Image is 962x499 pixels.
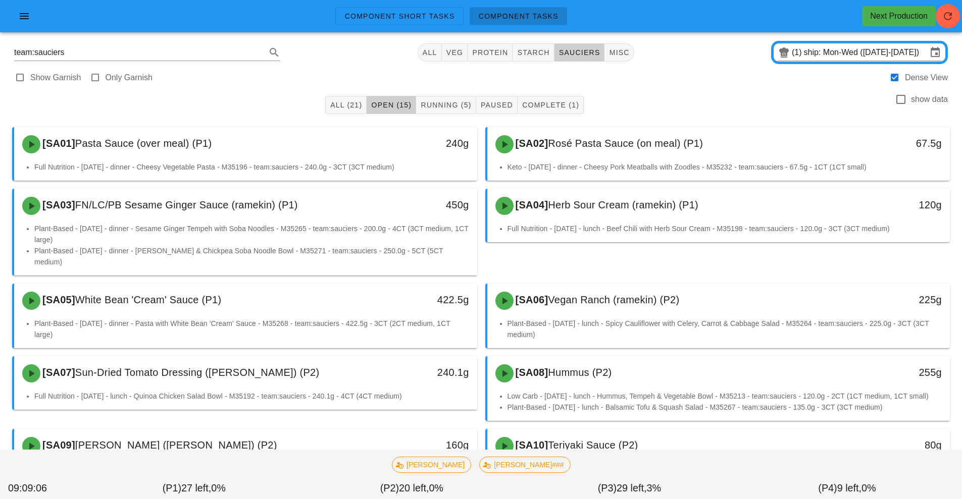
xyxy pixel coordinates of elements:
div: Next Production [870,10,928,22]
div: 240g [366,135,469,151]
div: (P3) 3% [521,479,738,498]
span: 27 left, [181,482,211,493]
span: All (21) [330,101,362,109]
span: Component Tasks [478,12,559,20]
li: Plant-Based - [DATE] - dinner - Pasta with White Bean 'Cream' Sauce - M35268 - team:sauciers - 42... [34,318,469,340]
span: 20 left, [399,482,429,493]
button: misc [604,43,634,62]
span: [SA06] [514,294,548,305]
span: sauciers [559,48,600,57]
li: Plant-Based - [DATE] - lunch - Balsamic Tofu & Squash Salad - M35267 - team:sauciers - 135.0g - 3... [508,402,942,413]
span: 29 left, [617,482,646,493]
span: misc [609,48,629,57]
span: [PERSON_NAME]### [486,457,564,472]
span: Sun-Dried Tomato Dressing ([PERSON_NAME]) (P2) [75,367,320,378]
div: 67.5g [839,135,942,151]
div: (P4) 0% [738,479,956,498]
span: [SA08] [514,367,548,378]
div: 255g [839,364,942,380]
label: Dense View [905,73,948,83]
a: Component Short Tasks [335,7,463,25]
span: [SA09] [40,439,75,451]
span: Pasta Sauce (over meal) (P1) [75,138,212,149]
span: [PERSON_NAME] [398,457,465,472]
button: starch [513,43,554,62]
button: Running (5) [416,96,476,114]
li: Full Nutrition - [DATE] - lunch - Quinoa Chicken Salad Bowl - M35192 - team:sauciers - 240.1g - 4... [34,391,469,402]
label: Show Garnish [30,73,81,83]
span: [SA03] [40,199,75,210]
a: Component Tasks [470,7,567,25]
div: 225g [839,292,942,308]
span: Teriyaki Sauce (P2) [548,439,638,451]
span: [SA07] [40,367,75,378]
li: Full Nutrition - [DATE] - dinner - Cheesy Vegetable Pasta - M35196 - team:sauciers - 240.0g - 3CT... [34,161,469,173]
button: Open (15) [367,96,416,114]
label: Only Garnish [106,73,153,83]
span: Paused [480,101,513,109]
span: Rosé Pasta Sauce (on meal) (P1) [548,138,703,149]
li: Plant-Based - [DATE] - dinner - Sesame Ginger Tempeh with Soba Noodles - M35265 - team:sauciers -... [34,223,469,245]
button: Complete (1) [518,96,584,114]
div: (1) [792,47,804,58]
span: Hummus (P2) [548,367,612,378]
span: [SA02] [514,138,548,149]
span: Vegan Ranch (ramekin) (P2) [548,294,679,305]
label: show data [911,94,948,104]
span: Complete (1) [522,101,579,109]
span: White Bean 'Cream' Sauce (P1) [75,294,221,305]
span: protein [472,48,508,57]
span: Open (15) [371,101,412,109]
span: Running (5) [420,101,471,109]
span: [PERSON_NAME] ([PERSON_NAME]) (P2) [75,439,277,451]
div: 09:09:06 [6,479,85,498]
span: [SA01] [40,138,75,149]
span: [SA04] [514,199,548,210]
li: Keto - [DATE] - dinner - Cheesy Pork Meatballs with Zoodles - M35232 - team:sauciers - 67.5g - 1C... [508,161,942,173]
button: All (21) [325,96,367,114]
span: [SA05] [40,294,75,305]
span: 9 left, [837,482,862,493]
li: Full Nutrition - [DATE] - lunch - Beef Chili with Herb Sour Cream - M35198 - team:sauciers - 120.... [508,223,942,234]
button: All [418,43,442,62]
li: Low Carb - [DATE] - lunch - Hummus, Tempeh & Vegetable Bowl - M35213 - team:sauciers - 120.0g - 2... [508,391,942,402]
button: Paused [476,96,518,114]
div: (P1) 0% [85,479,303,498]
div: 120g [839,197,942,213]
span: All [422,48,437,57]
div: (P2) 0% [303,479,521,498]
button: protein [468,43,513,62]
span: FN/LC/PB Sesame Ginger Sauce (ramekin) (P1) [75,199,298,210]
div: 240.1g [366,364,469,380]
li: Plant-Based - [DATE] - dinner - [PERSON_NAME] & Chickpea Soba Noodle Bowl - M35271 - team:saucier... [34,245,469,267]
span: Component Short Tasks [344,12,454,20]
div: 450g [366,197,469,213]
span: Herb Sour Cream (ramekin) (P1) [548,199,698,210]
li: Plant-Based - [DATE] - lunch - Spicy Cauliflower with Celery, Carrot & Cabbage Salad - M35264 - t... [508,318,942,340]
span: starch [517,48,549,57]
span: veg [446,48,464,57]
div: 422.5g [366,292,469,308]
div: 160g [366,437,469,453]
button: sauciers [554,43,605,62]
div: 80g [839,437,942,453]
span: [SA10] [514,439,548,451]
button: veg [442,43,468,62]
